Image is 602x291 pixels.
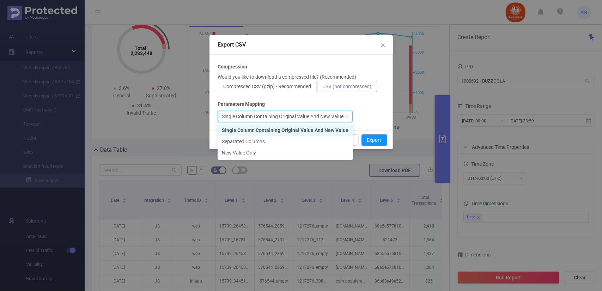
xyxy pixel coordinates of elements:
[373,35,393,55] button: Close
[218,101,265,108] b: Parameters Mapping
[222,111,344,122] div: Single Column Containing Original Value And New Value
[218,73,357,81] p: Would you like to download a compressed file? (Recommended)
[218,136,353,147] li: Separated Columns
[218,41,384,49] div: Export CSV
[218,63,248,71] b: Compression
[361,134,387,146] button: Export
[218,147,353,158] li: New Value Only
[323,84,372,89] span: CSV (not compressed)
[218,125,353,136] li: Single Column Containing Original Value And New Value
[344,114,348,119] i: icon: down
[380,42,386,48] i: icon: close
[224,84,311,89] span: Compressed CSV (gzip) - Recommended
